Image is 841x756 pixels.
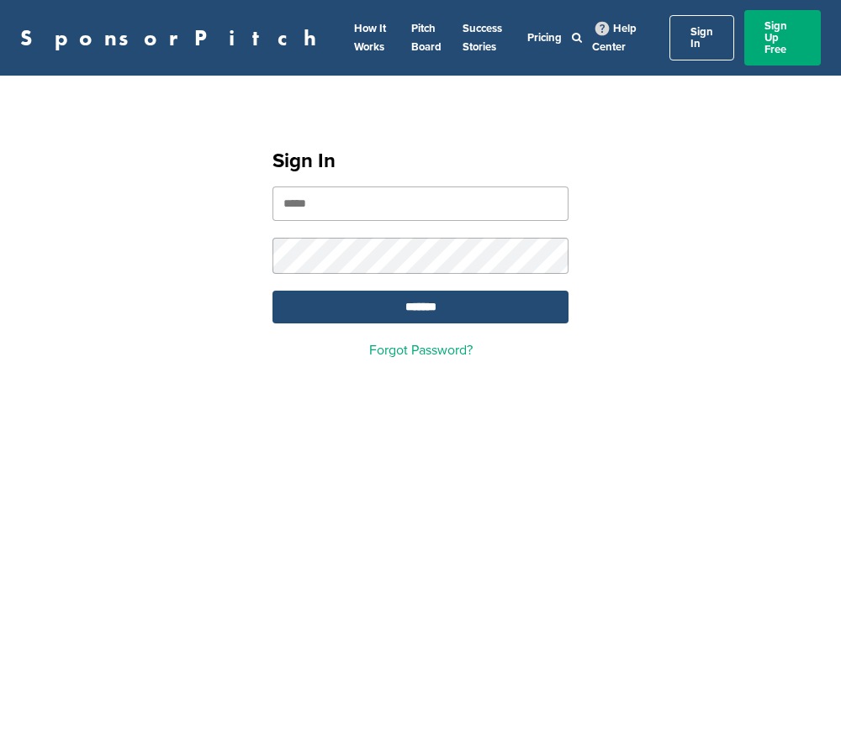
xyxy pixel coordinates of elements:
a: SponsorPitch [20,27,327,49]
a: Pitch Board [411,22,442,54]
a: Forgot Password? [369,342,473,359]
a: Success Stories [463,22,502,54]
a: How It Works [354,22,386,54]
a: Sign Up Free [744,10,821,66]
a: Sign In [669,15,734,60]
a: Help Center [592,18,637,57]
h1: Sign In [272,146,569,176]
a: Pricing [527,31,562,45]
